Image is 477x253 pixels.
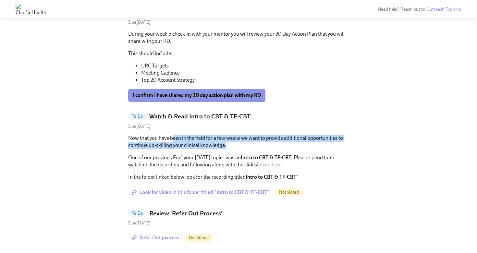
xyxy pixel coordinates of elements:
[378,6,461,12] span: Need help? Reach out to
[128,114,147,119] span: To Do
[128,186,274,199] a: Look for video in this folder titled "Intro to CBT & TF-CBT"
[128,231,184,244] a: Refer Out process
[128,124,151,129] span: Tuesday, September 9th 2025, 7:00 am
[275,190,303,195] span: Not visited
[241,154,291,161] strong: Intro to CBT & TF-CBT
[128,89,265,102] button: I confirm I have shared my 30 day action plan with my RD
[141,77,349,84] li: Top 20 Account Strategy
[128,135,349,149] p: Now that you have been in the field for a few weeks we want to provide additional opportunities t...
[149,112,251,121] h5: Watch & Read Intro to CBT & TF-CBT
[128,50,349,57] p: This should include:
[426,6,461,12] a: Outreach Training
[128,154,349,168] p: One of our previous Fuel your [DATE] topics was an . Please spend time watching the recording and...
[185,235,213,240] span: Not visited
[128,209,349,226] a: To DoReview 'Refer Out Process'Due[DATE]
[141,62,349,69] li: URC Targets
[246,174,299,180] strong: Intro to CBT & TF-CBT"
[128,30,349,45] p: During your week 5 check-in with your mentor you will review your 30 Day Action Plan that you wil...
[128,211,147,216] span: To Do
[128,19,151,25] span: Wednesday, September 10th 2025, 7:00 am
[133,235,179,241] span: Refer Out process
[141,69,349,77] li: Meeting Cadence
[133,92,261,99] span: I confirm I have shared my 30 day action plan with my RD
[128,112,349,129] a: To DoWatch & Read Intro to CBT & TF-CBTDue[DATE]
[257,162,282,168] a: linked here
[128,220,151,226] span: Thursday, September 11th 2025, 7:00 am
[128,174,349,181] p: In the folder linked below look for the recording titled
[133,189,269,196] span: Look for video in this folder titled "Intro to CBT & TF-CBT"
[16,4,46,14] img: CharlieHealth
[149,209,223,218] h5: Review 'Refer Out Process'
